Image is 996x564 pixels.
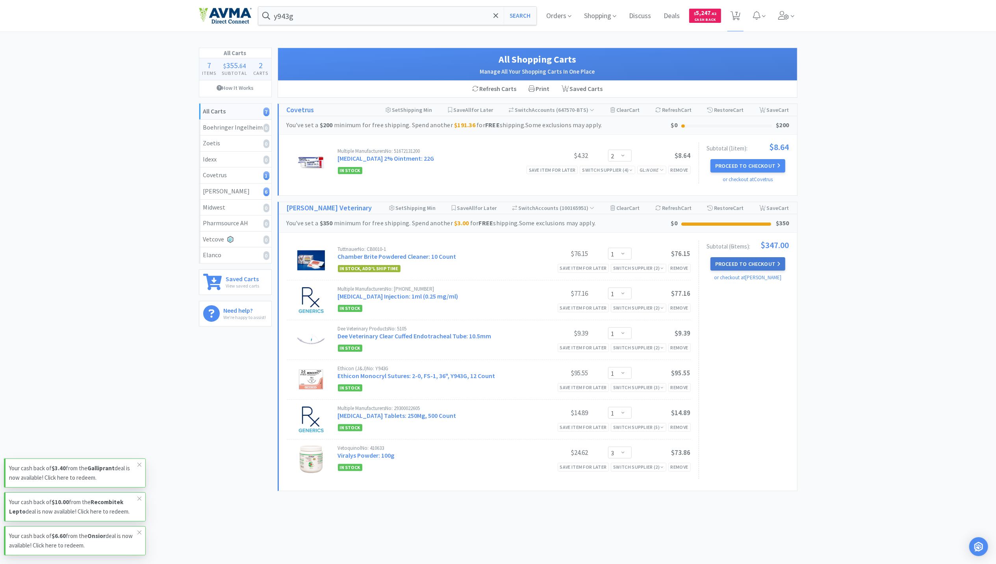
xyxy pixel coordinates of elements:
i: 0 [263,156,269,164]
span: GL: [640,167,664,173]
div: Remove [668,304,691,312]
div: Switch Supplier ( 2 ) [613,304,664,312]
a: Idexx0 [199,152,271,168]
div: Switch Supplier ( 4 ) [582,166,632,174]
h1: All Carts [199,48,271,58]
a: Covetrus [287,104,314,116]
div: Remove [668,383,691,391]
div: $9.39 [529,328,588,338]
div: Shipping Min [386,104,432,116]
div: $0 [671,218,678,228]
span: ( 647570-BTS ) [555,106,594,113]
div: Open Intercom Messenger [969,537,988,556]
span: Cart [779,106,789,113]
div: Print [523,81,556,97]
div: $0 [671,120,678,130]
span: 355 [226,60,238,70]
div: Multiple Manufacturers No: 29300022605 [338,406,529,411]
div: Save item for later [558,423,609,431]
div: Zoetis [203,138,267,148]
a: or checkout at [PERSON_NAME] [714,274,782,281]
a: Saved CartsView saved carts [199,269,272,295]
div: Clear [610,202,640,214]
div: Save item for later [558,304,609,312]
a: Covetrus1 [199,167,271,184]
div: Remove [668,463,691,471]
h6: Need help? [224,305,266,314]
div: $14.89 [529,408,588,417]
span: $ [694,11,696,16]
a: Chamber Brite Powdered Cleaner: 10 Count [338,252,456,260]
button: Proceed to Checkout [710,257,785,271]
div: Switch Supplier ( 2 ) [613,463,664,471]
div: Covetrus [203,170,267,180]
a: How It Works [199,80,271,95]
span: Switch [518,204,535,211]
a: Pharmsource AH0 [199,215,271,232]
div: You've set a minimum for free shipping. Spend another for shipping. Some exclusions may apply. [287,120,671,130]
h4: Carts [250,69,271,77]
div: Refresh Carts [466,81,523,97]
a: Dee Veterinary Clear Cuffed Endotracheal Tube: 10.5mm [338,332,492,340]
a: $5,247.62Cash Back [689,5,721,26]
div: Clear [610,104,640,116]
div: Save item for later [558,463,609,471]
a: Discuss [626,13,654,20]
a: All Carts7 [199,104,271,120]
span: In stock, add'l ship time [338,265,401,272]
h1: All Shopping Carts [286,52,789,67]
div: Pharmsource AH [203,218,267,228]
span: Cart [733,204,744,211]
span: In Stock [338,167,362,174]
p: We're happy to assist! [224,314,266,321]
img: 2225ffa2c6a04720b7d3b69b58c76ce6_60387.jpeg [297,366,325,393]
a: Viralys Powder: 100g [338,451,395,459]
div: Save item for later [558,264,609,272]
span: All [469,204,475,211]
span: Set [396,204,404,211]
img: cd513c7df0e747d78eb9ebad30730ee1_73857.jpeg [297,445,325,473]
i: 0 [263,204,269,212]
a: 7 [727,13,744,20]
span: In Stock [338,424,362,431]
i: 1 [263,171,269,180]
strong: $6.60 [52,532,66,540]
strong: FREE [479,219,493,227]
span: All [465,106,471,113]
a: Deals [660,13,683,20]
span: $8.64 [675,151,691,160]
span: $73.86 [671,448,691,457]
span: 2 [259,60,263,70]
h2: Manage All Your Shopping Carts In One Place [286,67,789,76]
a: Vetcove0 [199,232,271,248]
i: 0 [263,139,269,148]
i: 6 [263,187,269,196]
span: Cash Back [694,18,716,23]
a: Saved Carts [556,81,609,97]
p: Your cash back of from the deal is now available! Click here to redeem. [9,464,137,482]
div: Save [759,104,789,116]
span: Cart [681,106,692,113]
span: 7 [207,60,211,70]
span: In Stock [338,464,362,471]
i: 0 [263,236,269,244]
strong: $200 [320,121,333,129]
div: Save item for later [558,343,609,352]
span: $8.64 [770,143,789,151]
a: Ethicon Monocryl Sutures: 2-0, FS-1, 36", Y943G, 12 Count [338,372,495,380]
a: [MEDICAL_DATA] Injection: 1ml (0.25 mg/ml) [338,292,458,300]
span: Cart [629,204,640,211]
p: View saved carts [226,282,259,289]
div: Boehringer Ingelheim [203,122,267,133]
span: $76.15 [671,249,691,258]
div: Switch Supplier ( 3 ) [613,384,664,391]
strong: $350 [320,219,333,227]
i: 0 [263,219,269,228]
strong: $3.40 [52,464,66,472]
span: Cart [779,204,789,211]
input: Search by item, sku, manufacturer, ingredient, size... [258,7,537,25]
div: Shipping Min [389,202,436,214]
div: $350 [776,218,789,228]
div: Restore [707,202,744,214]
strong: $10.00 [52,498,69,506]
